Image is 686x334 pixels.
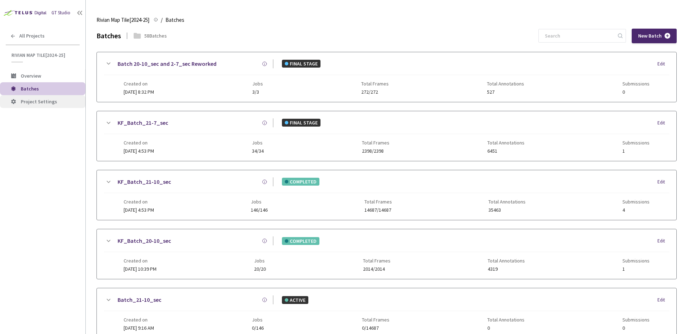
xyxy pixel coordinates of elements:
[361,81,389,87] span: Total Frames
[252,325,264,331] span: 0/146
[51,10,70,16] div: GT Studio
[487,140,525,146] span: Total Annotations
[622,325,650,331] span: 0
[252,317,264,323] span: Jobs
[97,170,676,220] div: KF_Batch_21-10_secCOMPLETEDEditCreated on[DATE] 4:53 PMJobs146/146Total Frames14687/14687Total An...
[124,207,154,213] span: [DATE] 4:53 PM
[165,16,184,24] span: Batches
[118,236,171,245] a: KF_Batch_20-10_sec
[488,258,525,264] span: Total Annotations
[362,317,389,323] span: Total Frames
[622,207,650,213] span: 4
[282,119,320,127] div: FINAL STAGE
[362,140,389,146] span: Total Frames
[282,237,319,245] div: COMPLETED
[364,199,392,205] span: Total Frames
[363,258,391,264] span: Total Frames
[251,199,268,205] span: Jobs
[19,33,45,39] span: All Projects
[657,296,669,304] div: Edit
[124,266,156,272] span: [DATE] 10:39 PM
[622,89,650,95] span: 0
[124,140,154,146] span: Created on
[487,325,525,331] span: 0
[487,317,525,323] span: Total Annotations
[118,295,161,304] a: Batch_21-10_sec
[251,207,268,213] span: 146/146
[252,89,263,95] span: 3/3
[638,33,662,39] span: New Batch
[657,119,669,127] div: Edit
[118,118,168,127] a: KF_Batch_21-7_sec
[254,258,266,264] span: Jobs
[124,317,154,323] span: Created on
[622,266,650,272] span: 1
[124,325,154,331] span: [DATE] 9:16 AM
[97,52,676,102] div: Batch 20-10_sec and 2-7_sec ReworkedFINAL STAGEEditCreated on[DATE] 8:32 PMJobs3/3Total Frames272...
[622,317,650,323] span: Submissions
[254,266,266,272] span: 20/20
[97,229,676,279] div: KF_Batch_20-10_secCOMPLETEDEditCreated on[DATE] 10:39 PMJobs20/20Total Frames2014/2014Total Annot...
[541,29,617,42] input: Search
[124,89,154,95] span: [DATE] 8:32 PM
[622,258,650,264] span: Submissions
[161,16,163,24] li: /
[282,296,308,304] div: ACTIVE
[11,52,75,58] span: Rivian Map Tile[2024-25]
[622,81,650,87] span: Submissions
[124,81,154,87] span: Created on
[124,199,154,205] span: Created on
[622,140,650,146] span: Submissions
[282,60,320,68] div: FINAL STAGE
[362,148,389,154] span: 2398/2398
[487,89,524,95] span: 527
[657,237,669,245] div: Edit
[144,32,167,39] div: 58 Batches
[21,85,39,92] span: Batches
[622,148,650,154] span: 1
[252,148,264,154] span: 34/34
[97,111,676,161] div: KF_Batch_21-7_secFINAL STAGEEditCreated on[DATE] 4:53 PMJobs34/34Total Frames2398/2398Total Annot...
[362,325,389,331] span: 0/14687
[364,207,392,213] span: 14687/14687
[118,59,217,68] a: Batch 20-10_sec and 2-7_sec Reworked
[118,177,171,186] a: KF_Batch_21-10_sec
[487,81,524,87] span: Total Annotations
[21,73,41,79] span: Overview
[96,16,149,24] span: Rivian Map Tile[2024-25]
[282,178,319,186] div: COMPLETED
[487,148,525,154] span: 6451
[488,266,525,272] span: 4319
[252,81,263,87] span: Jobs
[363,266,391,272] span: 2014/2014
[124,258,156,264] span: Created on
[252,140,264,146] span: Jobs
[622,199,650,205] span: Submissions
[124,148,154,154] span: [DATE] 4:53 PM
[361,89,389,95] span: 272/272
[96,31,121,41] div: Batches
[488,207,526,213] span: 35463
[488,199,526,205] span: Total Annotations
[21,98,57,105] span: Project Settings
[657,60,669,68] div: Edit
[657,178,669,186] div: Edit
